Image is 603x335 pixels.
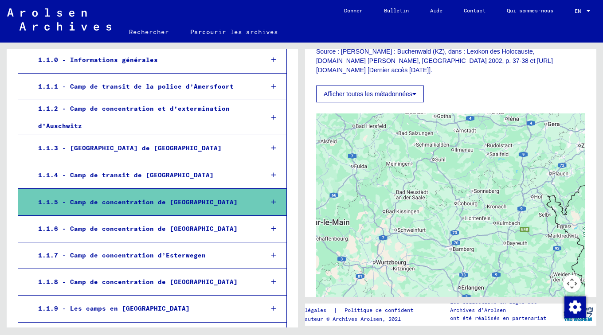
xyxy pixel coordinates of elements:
font: Afficher toutes les métadonnées [324,90,412,97]
div: 1.1.0 - Informations générales [31,51,257,69]
div: 1.1.8 - Camp de concentration de [GEOGRAPHIC_DATA] [31,273,257,291]
button: Commandes de la caméra de la carte [563,275,581,292]
font: | [333,306,337,315]
p: ont été réalisés en partenariat avec [450,314,560,330]
a: Mentions légales [277,306,333,315]
a: Rechercher [118,21,180,43]
div: 1.1.9 - Les camps en [GEOGRAPHIC_DATA] [31,300,257,317]
p: Droits d’auteur © Archives Arolsen, 2021 [277,315,442,323]
div: 1.1.4 - Camp de transit de [GEOGRAPHIC_DATA] [31,167,257,184]
a: Parcourir les archives [180,21,289,43]
button: Afficher toutes les métadonnées [316,86,424,102]
a: Politique de confidentialité [337,306,442,315]
span: EN [575,8,584,14]
img: Change consent [564,296,586,318]
p: Les collections en ligne des Archives d’Arolsen [450,298,560,314]
img: yv_logo.png [562,303,595,325]
div: 1.1.3 - [GEOGRAPHIC_DATA] de [GEOGRAPHIC_DATA] [31,140,257,157]
img: Arolsen_neg.svg [7,8,111,31]
div: 1.1.7 - Camp de concentration d’Esterwegen [31,247,257,264]
div: 1.1.6 - Camp de concentration de [GEOGRAPHIC_DATA] [31,220,257,238]
div: 1.1.2 - Camp de concentration et d’extermination d’Auschwitz [31,100,257,135]
div: 1.1.1 - Camp de transit de la police d’Amersfoort [31,78,257,95]
div: 1.1.5 - Camp de concentration de [GEOGRAPHIC_DATA] [31,194,257,211]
